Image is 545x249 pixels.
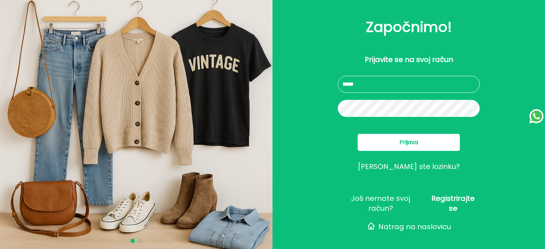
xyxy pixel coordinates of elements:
button: Prijava [358,134,460,151]
span: Natrag na naslovicu [378,222,451,232]
button: Natrag na naslovicu [338,222,480,230]
p: Prijavite se na svoj račun [365,55,453,64]
h2: Započnimo! [284,16,534,38]
button: Još nemate svoj račun?Registrirajte se [338,199,480,208]
button: [PERSON_NAME] ste lozinku? [358,162,460,171]
span: Registrirajte se [426,193,480,213]
span: Prijava [400,138,418,147]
